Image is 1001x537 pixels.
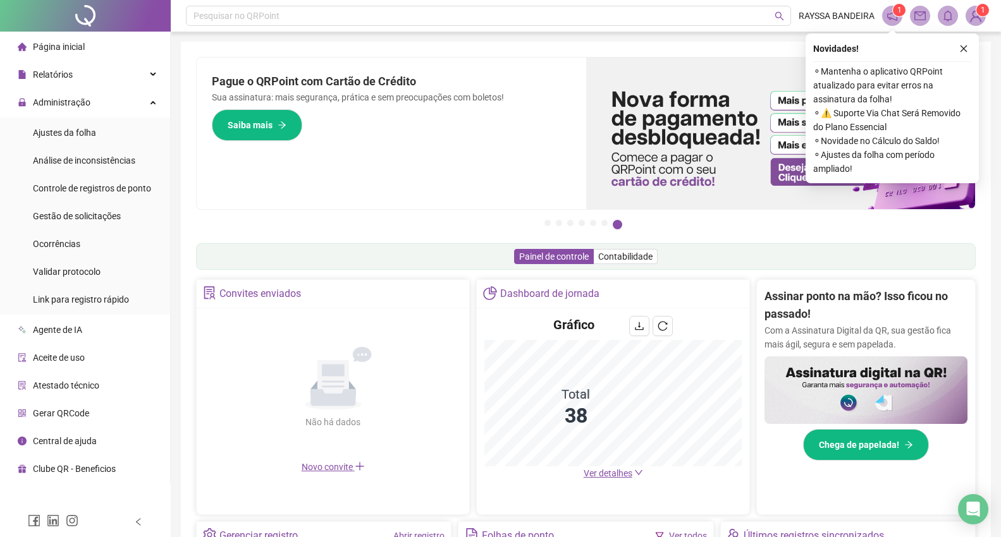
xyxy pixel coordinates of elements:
span: left [134,517,143,526]
span: Novidades ! [813,42,859,56]
span: Chega de papelada! [819,438,899,452]
span: plus [355,461,365,471]
img: banner%2F096dab35-e1a4-4d07-87c2-cf089f3812bf.png [586,57,976,209]
span: gift [18,464,27,473]
button: Chega de papelada! [803,429,929,461]
h2: Assinar ponto na mão? Isso ficou no passado! [765,287,967,323]
div: Não há dados [275,415,391,429]
span: Agente de IA [33,325,82,335]
span: audit [18,353,27,362]
span: Painel de controle [519,251,589,262]
div: Convites enviados [219,283,301,305]
button: 5 [590,220,596,226]
span: Relatórios [33,69,73,80]
span: ⚬ Novidade no Cálculo do Saldo! [813,134,971,148]
span: Contabilidade [598,251,653,262]
span: Administração [33,97,90,107]
span: mail [914,10,926,21]
span: Página inicial [33,42,85,52]
span: Link para registro rápido [33,294,129,305]
button: 6 [601,220,608,226]
span: search [775,11,784,21]
span: file [18,70,27,79]
span: facebook [28,514,40,527]
span: solution [203,286,216,299]
span: lock [18,98,27,107]
span: Ver detalhes [584,468,632,478]
span: 1 [981,6,985,15]
span: ⚬ ⚠️ Suporte Via Chat Será Removido do Plano Essencial [813,106,971,134]
span: info-circle [18,437,27,445]
span: Novo convite [302,462,365,472]
span: Controle de registros de ponto [33,183,151,193]
span: RAYSSA BANDEIRA [799,9,875,23]
a: Ver detalhes down [584,468,643,478]
p: Sua assinatura: mais segurança, prática e sem preocupações com boletos! [212,90,571,104]
span: 1 [897,6,902,15]
span: Central de ajuda [33,436,97,446]
span: Saiba mais [228,118,273,132]
h4: Gráfico [553,316,594,334]
span: Clube QR - Beneficios [33,464,116,474]
div: Open Intercom Messenger [958,494,988,524]
div: Dashboard de jornada [500,283,599,305]
span: Validar protocolo [33,267,101,277]
button: Saiba mais [212,109,302,141]
span: down [634,468,643,477]
p: Com a Assinatura Digital da QR, sua gestão fica mais ágil, segura e sem papelada. [765,323,967,351]
h2: Pague o QRPoint com Cartão de Crédito [212,73,571,90]
span: download [634,321,644,331]
img: banner%2F02c71560-61a6-44d4-94b9-c8ab97240462.png [765,356,967,424]
span: instagram [66,514,78,527]
span: Aceite de uso [33,353,85,363]
span: linkedin [47,514,59,527]
span: close [959,44,968,53]
span: Atestado técnico [33,380,99,390]
span: Gestão de solicitações [33,211,121,221]
span: reload [658,321,668,331]
button: 3 [567,220,574,226]
button: 2 [556,220,562,226]
span: pie-chart [483,286,496,299]
span: Análise de inconsistências [33,155,135,166]
span: solution [18,381,27,390]
span: home [18,42,27,51]
span: ⚬ Ajustes da folha com período ampliado! [813,148,971,176]
span: bell [942,10,954,21]
span: notification [887,10,898,21]
span: arrow-right [904,440,913,449]
span: qrcode [18,409,27,418]
img: 77056 [966,6,985,25]
span: Gerar QRCode [33,408,89,418]
span: Ocorrências [33,239,80,249]
button: 7 [613,220,622,229]
button: 1 [544,220,551,226]
span: Ajustes da folha [33,128,96,138]
span: ⚬ Mantenha o aplicativo QRPoint atualizado para evitar erros na assinatura da folha! [813,64,971,106]
sup: 1 [893,4,906,16]
sup: Atualize o seu contato no menu Meus Dados [976,4,989,16]
span: arrow-right [278,121,286,130]
button: 4 [579,220,585,226]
